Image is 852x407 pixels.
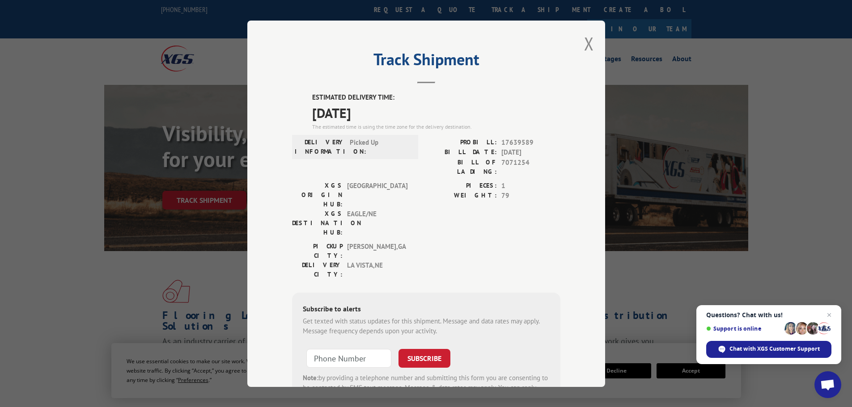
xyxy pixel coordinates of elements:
input: Phone Number [306,348,391,367]
div: Subscribe to alerts [303,303,550,316]
h2: Track Shipment [292,53,560,70]
label: BILL OF LADING: [426,157,497,176]
span: [DATE] [312,102,560,122]
button: SUBSCRIBE [398,348,450,367]
span: [PERSON_NAME] , GA [347,241,407,260]
span: [GEOGRAPHIC_DATA] [347,180,407,209]
div: Get texted with status updates for this shipment. Message and data rates may apply. Message frequ... [303,316,550,336]
span: Chat with XGS Customer Support [729,345,820,353]
span: 79 [501,191,560,201]
label: XGS DESTINATION HUB: [292,209,343,237]
label: XGS ORIGIN HUB: [292,180,343,209]
span: Picked Up [350,137,410,156]
label: DELIVERY INFORMATION: [295,137,345,156]
label: PIECES: [426,180,497,191]
span: [DATE] [501,147,560,158]
span: Close chat [824,310,835,320]
span: Questions? Chat with us! [706,311,831,319]
strong: Note: [303,373,318,382]
span: EAGLE/NE [347,209,407,237]
span: 17639589 [501,137,560,147]
label: PICKUP CITY: [292,241,343,260]
label: BILL DATE: [426,147,497,158]
span: 7071254 [501,157,560,176]
label: WEIGHT: [426,191,497,201]
div: by providing a telephone number and submitting this form you are consenting to be contacted by SM... [303,373,550,403]
button: Close modal [584,32,594,55]
span: Support is online [706,325,781,332]
label: DELIVERY CITY: [292,260,343,279]
span: 1 [501,180,560,191]
span: LA VISTA , NE [347,260,407,279]
div: Open chat [814,371,841,398]
label: PROBILL: [426,137,497,147]
div: Chat with XGS Customer Support [706,341,831,358]
div: The estimated time is using the time zone for the delivery destination. [312,122,560,130]
label: ESTIMATED DELIVERY TIME: [312,92,560,103]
